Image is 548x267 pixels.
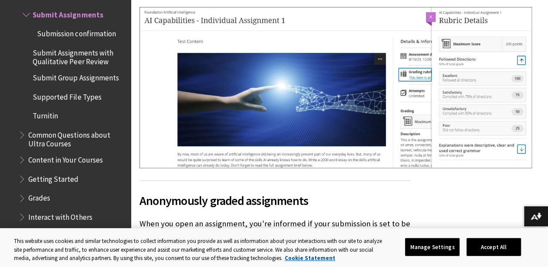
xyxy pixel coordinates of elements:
span: Supported File Types [33,90,101,101]
span: Anonymously graded assignments [140,191,410,210]
span: Submit Group Assignments [33,70,119,82]
span: Submit Assignments [33,7,103,19]
span: Submit Assignments with Qualitative Peer Review [33,45,125,66]
a: More information about your privacy, opens in a new tab [285,254,335,262]
button: Manage Settings [405,238,460,256]
div: This website uses cookies and similar technologies to collect information you provide as well as ... [14,237,384,263]
img: You can view the rubric alongside the assignment instructions [140,7,532,168]
span: Submission confirmation [37,26,116,38]
span: Turnitin [33,109,58,121]
span: Interact with Others [28,210,92,222]
span: Getting Started [28,172,78,184]
span: Common Questions about Ultra Courses [28,128,125,148]
span: Grades [28,191,50,203]
button: Accept All [466,238,521,256]
span: Content in Your Courses [28,153,102,164]
p: When you open an assignment, you're informed if your submission is set to be graded anonymously: [140,218,410,241]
